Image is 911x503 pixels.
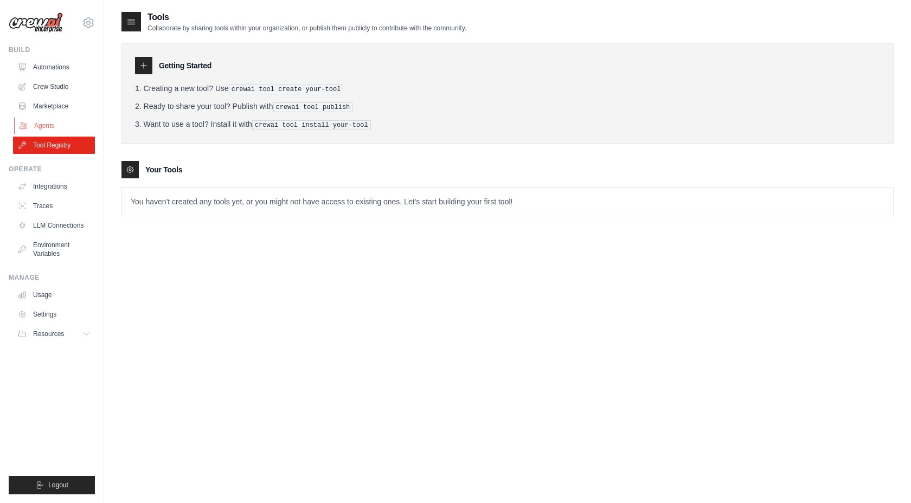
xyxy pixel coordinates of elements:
[147,11,466,24] h2: Tools
[9,476,95,494] button: Logout
[122,188,893,216] p: You haven't created any tools yet, or you might not have access to existing ones. Let's start bui...
[13,286,95,304] a: Usage
[13,59,95,76] a: Automations
[229,85,344,94] pre: crewai tool create your-tool
[13,325,95,343] button: Resources
[13,306,95,323] a: Settings
[13,98,95,115] a: Marketplace
[135,119,880,130] li: Want to use a tool? Install it with
[13,178,95,195] a: Integrations
[13,78,95,95] a: Crew Studio
[13,197,95,215] a: Traces
[13,217,95,234] a: LLM Connections
[48,481,68,489] span: Logout
[135,83,880,94] li: Creating a new tool? Use
[9,273,95,282] div: Manage
[273,102,353,112] pre: crewai tool publish
[252,120,371,130] pre: crewai tool install your-tool
[135,101,880,112] li: Ready to share your tool? Publish with
[9,165,95,173] div: Operate
[145,164,182,175] h3: Your Tools
[33,330,64,338] span: Resources
[9,12,63,33] img: Logo
[147,24,466,33] p: Collaborate by sharing tools within your organization, or publish them publicly to contribute wit...
[13,137,95,154] a: Tool Registry
[9,46,95,54] div: Build
[13,236,95,262] a: Environment Variables
[159,60,211,71] h3: Getting Started
[14,117,96,134] a: Agents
